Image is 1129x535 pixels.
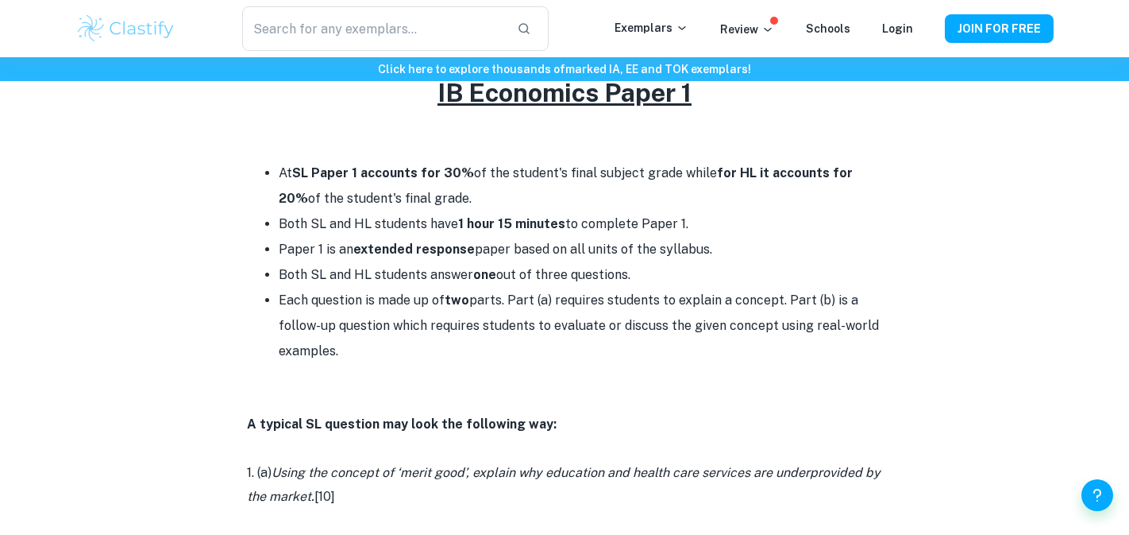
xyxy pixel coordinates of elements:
[279,288,882,364] li: Each question is made up of parts. Part (a) requires students to explain a concept. Part (b) is a...
[1081,479,1113,511] button: Help and Feedback
[75,13,176,45] img: Clastify logo
[279,237,882,262] li: Paper 1 is an paper based on all units of the syllabus.
[437,78,692,107] u: IB Economics Paper 1
[882,22,913,35] a: Login
[242,6,504,51] input: Search for any exemplars...
[945,14,1054,43] button: JOIN FOR FREE
[615,19,688,37] p: Exemplars
[3,60,1126,78] h6: Click here to explore thousands of marked IA, EE and TOK exemplars !
[247,417,557,432] strong: A typical SL question may look the following way:
[247,461,882,510] p: 1. (a) [10]
[279,211,882,237] li: Both SL and HL students have to complete Paper 1.
[806,22,850,35] a: Schools
[458,216,512,231] strong: 1 hour 15
[279,161,882,211] li: At of the student's final subject grade while of the student's final grade.
[445,293,469,308] strong: two
[515,216,565,231] strong: minutes
[292,165,474,180] strong: SL Paper 1 accounts for 30%
[247,465,880,504] i: Using the concept of ‘merit good’, explain why education and health care services are underprovid...
[720,21,774,38] p: Review
[279,262,882,288] li: Both SL and HL students answer out of three questions.
[473,267,496,282] strong: one
[353,242,475,257] strong: extended response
